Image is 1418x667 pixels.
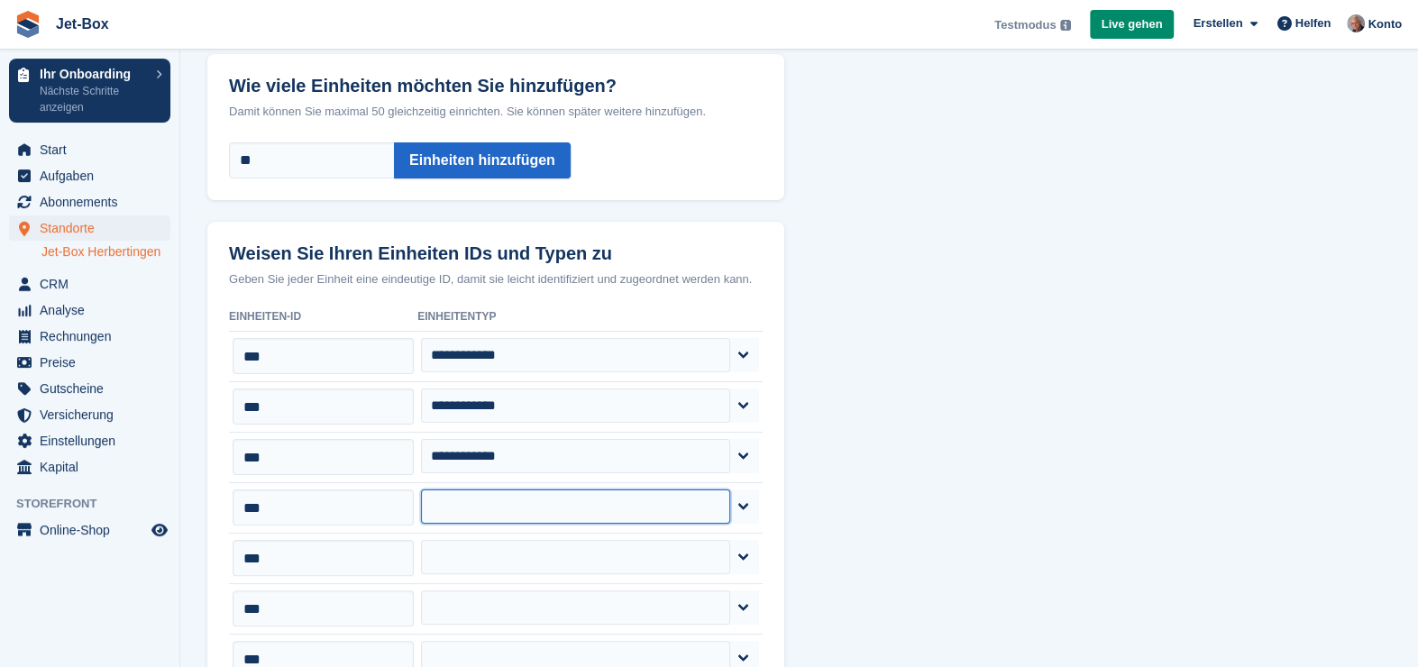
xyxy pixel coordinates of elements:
span: Online-Shop [40,517,148,543]
a: menu [9,350,170,375]
a: menu [9,454,170,480]
span: Konto [1368,15,1402,33]
img: icon-info-grey-7440780725fd019a000dd9b08b2336e03edf1995a4989e88bcd33f0948082b44.svg [1060,20,1071,31]
span: Kapital [40,454,148,480]
p: Damit können Sie maximal 50 gleichzeitig einrichten. Sie können später weitere hinzufügen. [229,103,763,121]
span: Live gehen [1102,15,1163,33]
p: Ihr Onboarding [40,68,147,80]
span: Storefront [16,495,179,513]
button: Einheiten hinzufügen [394,142,571,178]
a: Ihr Onboarding Nächste Schritte anzeigen [9,59,170,123]
label: Wie viele Einheiten möchten Sie hinzufügen? [229,54,763,96]
img: Kai-Uwe Walzer [1347,14,1365,32]
span: Helfen [1295,14,1331,32]
span: Einstellungen [40,428,148,453]
span: Testmodus [994,16,1056,34]
span: Start [40,137,148,162]
a: menu [9,189,170,215]
a: menu [9,297,170,323]
span: Rechnungen [40,324,148,349]
a: menu [9,215,170,241]
th: Einheitentyp [417,303,763,332]
span: Standorte [40,215,148,241]
a: menu [9,324,170,349]
a: Speisekarte [9,517,170,543]
a: menu [9,163,170,188]
th: Einheiten-ID [229,303,417,332]
span: Erstellen [1193,14,1242,32]
span: CRM [40,271,148,297]
img: stora-icon-8386f47178a22dfd0bd8f6a31ec36ba5ce8667c1dd55bd0f319d3a0aa187defe.svg [14,11,41,38]
p: Geben Sie jeder Einheit eine eindeutige ID, damit sie leicht identifiziert und zugeordnet werden ... [229,270,763,288]
a: Jet-Box Herbertingen [41,243,170,260]
a: menu [9,376,170,401]
span: Versicherung [40,402,148,427]
p: Nächste Schritte anzeigen [40,83,147,115]
span: Aufgaben [40,163,148,188]
a: Jet-Box [49,9,116,39]
strong: Weisen Sie Ihren Einheiten IDs und Typen zu [229,243,612,264]
a: menu [9,402,170,427]
span: Preise [40,350,148,375]
a: menu [9,271,170,297]
a: menu [9,137,170,162]
a: menu [9,428,170,453]
a: Vorschau-Shop [149,519,170,541]
span: Abonnements [40,189,148,215]
span: Gutscheine [40,376,148,401]
span: Analyse [40,297,148,323]
a: Live gehen [1090,10,1175,40]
